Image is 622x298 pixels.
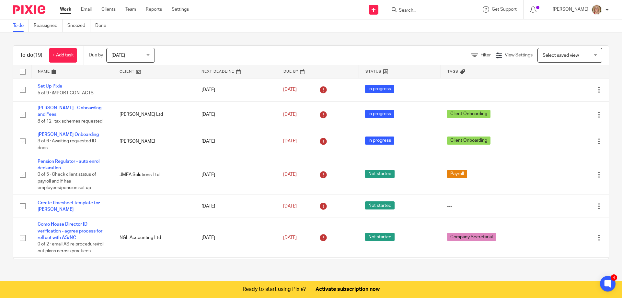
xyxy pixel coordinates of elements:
[146,6,162,13] a: Reports
[38,84,62,89] a: Set Up Pixie
[365,233,395,241] span: Not started
[283,88,297,92] span: [DATE]
[195,155,277,195] td: [DATE]
[89,52,103,58] p: Due by
[447,233,496,241] span: Company Secretarial
[113,128,195,155] td: [PERSON_NAME]
[113,218,195,258] td: NGL Accounting Ltd
[125,6,136,13] a: Team
[111,53,125,58] span: [DATE]
[13,19,29,32] a: To do
[34,19,63,32] a: Reassigned
[38,222,102,240] a: Como House Director ID verification - agrree process for roll out with AS/NC
[553,6,588,13] p: [PERSON_NAME]
[195,101,277,128] td: [DATE]
[592,5,602,15] img: JW%20photo.JPG
[113,258,195,284] td: [PERSON_NAME] Limited
[398,8,456,14] input: Search
[365,201,395,209] span: Not started
[447,203,520,209] div: ---
[67,19,90,32] a: Snoozed
[38,159,99,170] a: Pension Regulator - auto enrol declaration
[447,170,467,178] span: Payroll
[60,6,71,13] a: Work
[492,7,517,12] span: Get Support
[38,172,96,190] span: 0 of 5 · Check client status of payroll and if has employees/pension set up
[447,137,490,145] span: Client Onboarding
[365,85,394,93] span: In progress
[447,110,490,118] span: Client Onboarding
[283,112,297,117] span: [DATE]
[283,204,297,209] span: [DATE]
[365,137,394,145] span: In progress
[505,53,533,57] span: View Settings
[33,53,42,58] span: (19)
[38,106,101,117] a: [PERSON_NAME] - Onboarding and Fees
[113,101,195,128] td: [PERSON_NAME] Ltd
[38,201,100,212] a: Create timesheet template for [PERSON_NAME]
[38,242,104,254] span: 0 of 2 · email AS re procedure/roll out plans across practices
[172,6,189,13] a: Settings
[365,110,394,118] span: In progress
[38,91,94,95] span: 5 of 9 · iMPORT CONTACTS
[195,78,277,101] td: [DATE]
[195,128,277,155] td: [DATE]
[38,119,102,124] span: 8 of 12 · tax schemes requested
[95,19,111,32] a: Done
[447,70,458,73] span: Tags
[365,170,395,178] span: Not started
[480,53,491,57] span: Filter
[283,139,297,144] span: [DATE]
[447,87,520,93] div: ---
[38,139,96,150] span: 3 of 6 · Awaiting requested ID docs
[283,235,297,240] span: [DATE]
[611,274,617,281] div: 4
[195,218,277,258] td: [DATE]
[195,195,277,218] td: [DATE]
[195,258,277,284] td: [DATE]
[113,155,195,195] td: JMEA Solutions Ltd
[283,173,297,177] span: [DATE]
[49,48,77,63] a: + Add task
[81,6,92,13] a: Email
[543,53,579,58] span: Select saved view
[20,52,42,59] h1: To do
[38,132,99,137] a: [PERSON_NAME] Onboarding
[101,6,116,13] a: Clients
[13,5,45,14] img: Pixie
